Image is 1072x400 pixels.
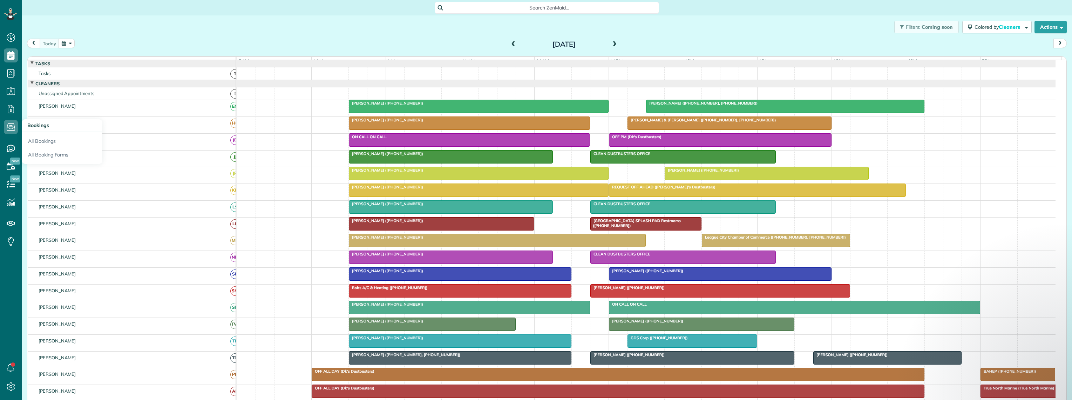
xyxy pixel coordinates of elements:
[230,269,240,279] span: SB
[37,91,96,96] span: Unassigned Appointments
[980,386,1054,391] span: True North Marine (True North Marine)
[348,134,387,139] span: ON CALL ON CALL
[10,158,20,165] span: New
[37,304,77,310] span: [PERSON_NAME]
[37,221,77,226] span: [PERSON_NAME]
[311,386,375,391] span: OFF ALL DAY (Dk's Dustbusters)
[230,286,240,296] span: SM
[348,335,423,340] span: [PERSON_NAME] ([PHONE_NUMBER])
[230,152,240,162] span: JJ
[22,132,102,148] a: All Bookings
[590,218,681,228] span: [GEOGRAPHIC_DATA] SPLASH PAD Restrooms ([PHONE_NUMBER])
[609,302,647,307] span: ON CALL ON CALL
[37,254,77,260] span: [PERSON_NAME]
[230,69,240,79] span: T
[348,201,423,206] span: [PERSON_NAME] ([PHONE_NUMBER])
[348,218,423,223] span: [PERSON_NAME] ([PHONE_NUMBER])
[609,134,662,139] span: OFF PM (Dk's Dustbusters)
[27,122,49,128] span: Bookings
[230,253,240,262] span: NN
[37,338,77,344] span: [PERSON_NAME]
[348,268,423,273] span: [PERSON_NAME] ([PHONE_NUMBER])
[922,24,953,30] span: Coming soon
[230,353,240,363] span: TD
[37,288,77,293] span: [PERSON_NAME]
[1048,376,1065,393] iframe: Intercom live chat
[230,169,240,178] span: JR
[609,58,624,64] span: 12pm
[230,370,240,379] span: PB
[37,103,77,109] span: [PERSON_NAME]
[348,319,423,324] span: [PERSON_NAME] ([PHONE_NUMBER])
[237,58,250,64] span: 7am
[230,236,240,245] span: MB
[664,168,739,173] span: [PERSON_NAME] ([PHONE_NUMBER])
[348,151,423,156] span: [PERSON_NAME] ([PHONE_NUMBER])
[37,321,77,327] span: [PERSON_NAME]
[627,118,776,122] span: [PERSON_NAME] & [PERSON_NAME] ([PHONE_NUMBER], [PHONE_NUMBER])
[22,148,102,164] a: All Booking Forms
[348,118,423,122] span: [PERSON_NAME] ([PHONE_NUMBER])
[37,71,52,76] span: Tasks
[348,101,423,106] span: [PERSON_NAME] ([PHONE_NUMBER])
[230,102,240,111] span: EM
[230,89,240,99] span: !
[609,268,684,273] span: [PERSON_NAME] ([PHONE_NUMBER])
[37,388,77,394] span: [PERSON_NAME]
[37,371,77,377] span: [PERSON_NAME]
[230,303,240,312] span: SP
[975,24,1023,30] span: Colored by
[386,58,399,64] span: 9am
[999,24,1021,30] span: Cleaners
[230,202,240,212] span: LS
[590,352,665,357] span: [PERSON_NAME] ([PHONE_NUMBER])
[813,352,888,357] span: [PERSON_NAME] ([PHONE_NUMBER])
[230,387,240,396] span: AK
[683,58,696,64] span: 1pm
[10,175,20,182] span: New
[27,39,40,48] button: prev
[520,40,608,48] h2: [DATE]
[1053,39,1067,48] button: next
[535,58,550,64] span: 11am
[34,81,61,86] span: Cleaners
[311,369,375,374] span: OFF ALL DAY (Dk's Dustbusters)
[230,320,240,329] span: TW
[348,235,423,240] span: [PERSON_NAME] ([PHONE_NUMBER])
[230,119,240,128] span: HC
[609,185,716,189] span: REQUEST OFF AHEAD ([PERSON_NAME]'s Dustbusters)
[37,237,77,243] span: [PERSON_NAME]
[906,24,921,30] span: Filters:
[230,186,240,195] span: KB
[312,58,325,64] span: 8am
[962,21,1032,33] button: Colored byCleaners
[590,285,665,290] span: [PERSON_NAME] ([PHONE_NUMBER])
[34,61,52,66] span: Tasks
[981,58,993,64] span: 5pm
[906,58,918,64] span: 4pm
[348,285,428,290] span: Bobs A/C & Heating ([PHONE_NUMBER])
[758,58,770,64] span: 2pm
[590,201,651,206] span: CLEAN DUSTBUSTERS OFFICE
[37,204,77,209] span: [PERSON_NAME]
[230,336,240,346] span: TP
[348,352,461,357] span: [PERSON_NAME] ([PHONE_NUMBER], [PHONE_NUMBER])
[646,101,758,106] span: [PERSON_NAME] ([PHONE_NUMBER], [PHONE_NUMBER])
[590,252,651,256] span: CLEAN DUSTBUSTERS OFFICE
[37,170,77,176] span: [PERSON_NAME]
[37,271,77,276] span: [PERSON_NAME]
[37,187,77,193] span: [PERSON_NAME]
[348,168,423,173] span: [PERSON_NAME] ([PHONE_NUMBER])
[348,185,423,189] span: [PERSON_NAME] ([PHONE_NUMBER])
[230,135,240,145] span: JB
[701,235,846,240] span: League City Chamber of Commerce ([PHONE_NUMBER], [PHONE_NUMBER])
[40,39,59,48] button: today
[460,58,476,64] span: 10am
[832,58,844,64] span: 3pm
[348,252,423,256] span: [PERSON_NAME] ([PHONE_NUMBER])
[590,151,651,156] span: CLEAN DUSTBUSTERS OFFICE
[348,302,423,307] span: [PERSON_NAME] ([PHONE_NUMBER])
[609,319,684,324] span: [PERSON_NAME] ([PHONE_NUMBER])
[230,219,240,229] span: LF
[1034,21,1067,33] button: Actions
